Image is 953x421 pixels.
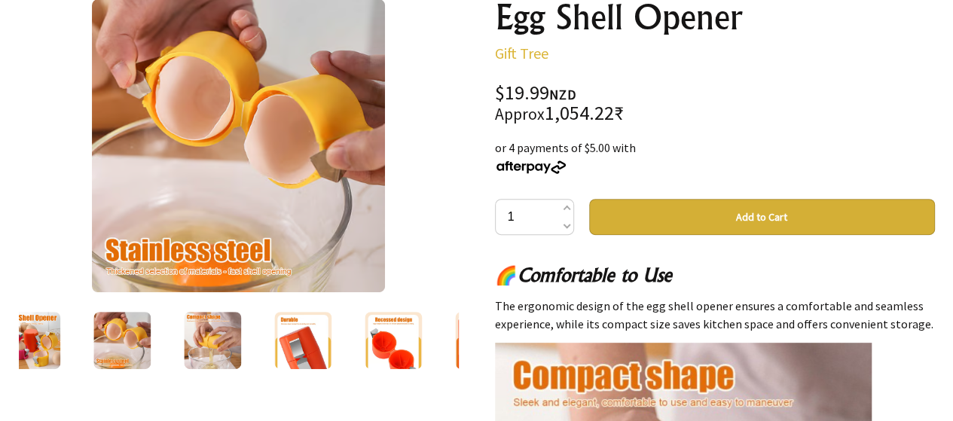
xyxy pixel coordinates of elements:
[589,199,935,235] button: Add to Cart
[274,312,331,369] img: Egg Shell Opener
[549,86,576,103] span: NZD
[455,312,512,369] img: Egg Shell Opener
[93,312,151,369] img: Egg Shell Opener
[365,312,422,369] img: Egg Shell Opener
[495,84,935,124] div: $19.99 1,054.22₹
[495,264,518,286] strong: 🌈
[495,44,548,63] a: Gift Tree
[495,104,545,124] small: Approx
[518,264,672,286] strong: Comfortable to Use
[495,297,935,333] p: The ergonomic design of the egg shell opener ensures a comfortable and seamless experience, while...
[3,312,60,369] img: Egg Shell Opener
[495,139,935,175] div: or 4 payments of $5.00 with
[495,160,567,174] img: Afterpay
[184,312,241,369] img: Egg Shell Opener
